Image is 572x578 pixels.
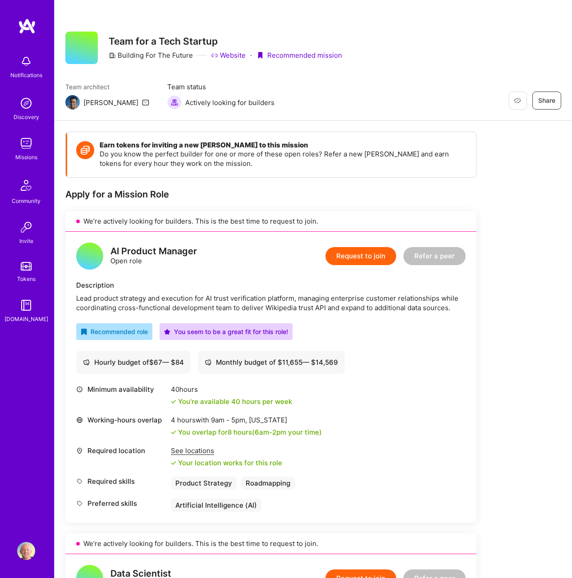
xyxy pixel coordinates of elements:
i: icon Check [171,430,176,435]
img: teamwork [17,134,35,152]
i: icon Tag [76,478,83,485]
h4: Earn tokens for inviting a new [PERSON_NAME] to this mission [100,141,467,149]
span: 9am - 5pm , [209,416,249,424]
div: We’re actively looking for builders. This is the best time to request to join. [65,211,476,232]
span: Team architect [65,82,149,92]
div: Notifications [10,70,42,80]
img: discovery [17,94,35,112]
div: Your location works for this role [171,458,282,468]
div: Roadmapping [241,477,295,490]
i: icon Cash [83,359,90,366]
div: · [250,50,252,60]
div: Working-hours overlap [76,415,166,425]
img: User Avatar [17,542,35,560]
i: icon Check [171,399,176,404]
div: Artificial Intelligence (AI) [171,499,261,512]
i: icon Check [171,460,176,466]
div: Invite [19,236,33,246]
img: Token icon [76,141,94,159]
i: icon Location [76,447,83,454]
div: Building For The Future [109,50,193,60]
button: Request to join [325,247,396,265]
span: Team status [167,82,275,92]
div: 40 hours [171,385,292,394]
div: Lead product strategy and execution for AI trust verification platform, managing enterprise custo... [76,294,466,312]
div: You're available 40 hours per week [171,397,292,406]
div: You seem to be a great fit for this role! [164,327,288,336]
div: Recommended mission [256,50,342,60]
img: Actively looking for builders [167,95,182,110]
i: icon Tag [76,500,83,507]
a: User Avatar [15,542,37,560]
p: Do you know the perfect builder for one or more of these open roles? Refer a new [PERSON_NAME] an... [100,149,467,168]
img: bell [17,52,35,70]
div: 4 hours with [US_STATE] [171,415,322,425]
div: We’re actively looking for builders. This is the best time to request to join. [65,533,476,554]
i: icon RecommendedBadge [81,329,87,335]
img: logo [18,18,36,34]
div: Monthly budget of $ 11,655 — $ 14,569 [205,358,338,367]
div: Open role [110,247,197,266]
a: Website [211,50,246,60]
div: Missions [15,152,37,162]
div: AI Product Manager [110,247,197,256]
i: icon PurpleStar [164,329,170,335]
div: Minimum availability [76,385,166,394]
i: icon EyeClosed [514,97,521,104]
img: guide book [17,296,35,314]
img: Team Architect [65,95,80,110]
div: Product Strategy [171,477,237,490]
div: Community [12,196,41,206]
i: icon World [76,417,83,423]
span: 6am - 2pm [255,428,286,436]
i: icon Mail [142,99,149,106]
h3: Team for a Tech Startup [109,36,342,47]
div: Apply for a Mission Role [65,188,476,200]
div: Tokens [17,274,36,284]
div: Required location [76,446,166,455]
div: Preferred skills [76,499,166,508]
button: Refer a peer [403,247,466,265]
img: tokens [21,262,32,271]
div: You overlap for 8 hours ( your time) [178,427,322,437]
div: Recommended role [81,327,148,336]
div: Discovery [14,112,39,122]
div: Required skills [76,477,166,486]
i: icon Cash [205,359,211,366]
div: [DOMAIN_NAME] [5,314,48,324]
span: Actively looking for builders [185,98,275,107]
i: icon PurpleRibbon [256,52,264,59]
div: Description [76,280,466,290]
button: Share [532,92,561,110]
img: Invite [17,218,35,236]
i: icon CompanyGray [109,52,116,59]
div: See locations [171,446,282,455]
i: icon Clock [76,386,83,393]
span: Share [538,96,555,105]
img: Community [15,174,37,196]
div: [PERSON_NAME] [83,98,138,107]
div: Hourly budget of $ 67 — $ 84 [83,358,184,367]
